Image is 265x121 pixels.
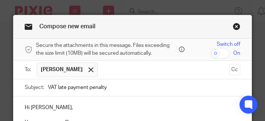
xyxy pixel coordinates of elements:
[39,23,95,29] span: Compose new email
[36,42,177,57] span: Secure the attachments in this message. Files exceeding the size limit (10MB) will be secured aut...
[25,84,44,91] label: Subject:
[233,50,240,57] span: On
[229,64,240,75] button: Cc
[25,66,33,73] label: To:
[233,23,240,33] a: Close this dialog window
[25,104,240,111] p: Hi [PERSON_NAME],
[217,41,240,48] span: Switch off
[41,66,83,73] span: [PERSON_NAME]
